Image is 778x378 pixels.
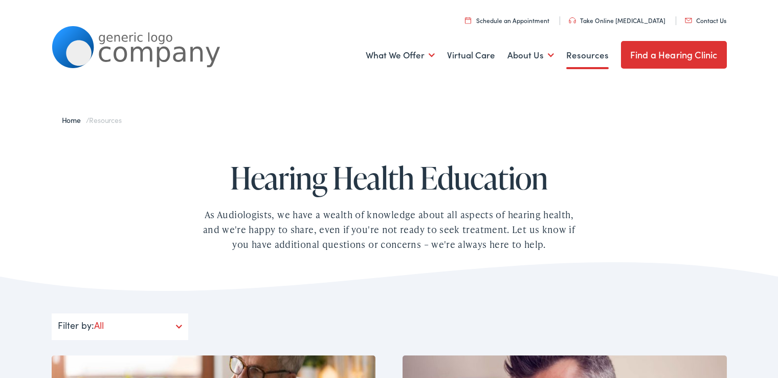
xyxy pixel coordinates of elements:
[366,36,435,74] a: What We Offer
[52,313,188,340] div: Filter by:
[169,161,609,195] h1: Hearing Health Education
[200,207,579,251] div: As Audiologists, we have a wealth of knowledge about all aspects of hearing health, and we're hap...
[465,17,471,24] img: utility icon
[569,17,576,24] img: utility icon
[566,36,609,74] a: Resources
[62,115,86,125] a: Home
[685,16,726,25] a: Contact Us
[447,36,495,74] a: Virtual Care
[621,41,727,69] a: Find a Hearing Clinic
[685,18,692,23] img: utility icon
[89,115,121,125] span: Resources
[62,115,122,125] span: /
[507,36,554,74] a: About Us
[465,16,549,25] a: Schedule an Appointment
[569,16,665,25] a: Take Online [MEDICAL_DATA]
